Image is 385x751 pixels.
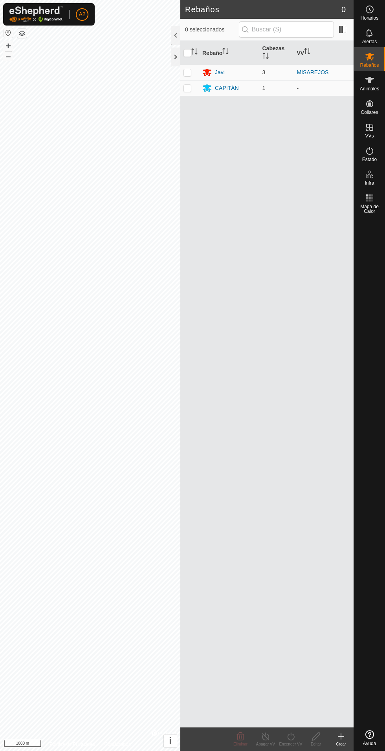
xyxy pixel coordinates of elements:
font: VV [297,49,304,56]
font: – [5,51,11,61]
font: Infra [365,180,374,186]
font: Eliminar [233,742,247,746]
font: Alertas [362,39,377,44]
font: Estado [362,157,377,162]
font: Cabezas [262,45,285,51]
img: Logotipo de Gallagher [9,6,63,22]
font: Crear [336,742,346,746]
font: Ayuda [363,741,376,746]
font: Editar [311,742,321,746]
a: Política de Privacidad [49,741,95,748]
font: Encender VV [279,742,302,746]
button: – [4,51,13,61]
button: Restablecer Mapa [4,28,13,38]
font: Rebaños [360,62,379,68]
input: Buscar (S) [239,21,334,38]
font: Mapa de Calor [360,204,379,214]
p-sorticon: Activar para ordenar [262,54,269,60]
font: Contáctenos [104,742,131,747]
font: i [169,736,172,746]
a: Ayuda [354,727,385,749]
font: 0 seleccionados [185,26,224,33]
button: Capas del Mapa [17,29,27,38]
font: - [297,85,299,92]
p-sorticon: Activar para ordenar [222,49,229,55]
font: Animales [360,86,379,92]
font: Política de Privacidad [49,742,95,747]
font: A2 [79,11,85,17]
font: Javi [215,69,225,75]
font: 3 [262,69,266,75]
font: CAPITÁN [215,85,239,91]
button: i [164,735,177,747]
font: + [5,40,11,51]
font: VVs [365,133,374,139]
p-sorticon: Activar para ordenar [191,49,198,56]
font: Rebaño [202,49,222,56]
font: 1 [262,85,266,91]
font: Horarios [361,15,378,21]
font: Apagar VV [256,742,275,746]
a: MISAREJOS [297,69,329,75]
font: Rebaños [185,5,220,14]
font: Collares [361,110,378,115]
button: + [4,41,13,51]
p-sorticon: Activar para ordenar [304,49,310,55]
font: 0 [341,5,346,14]
a: Contáctenos [104,741,131,748]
